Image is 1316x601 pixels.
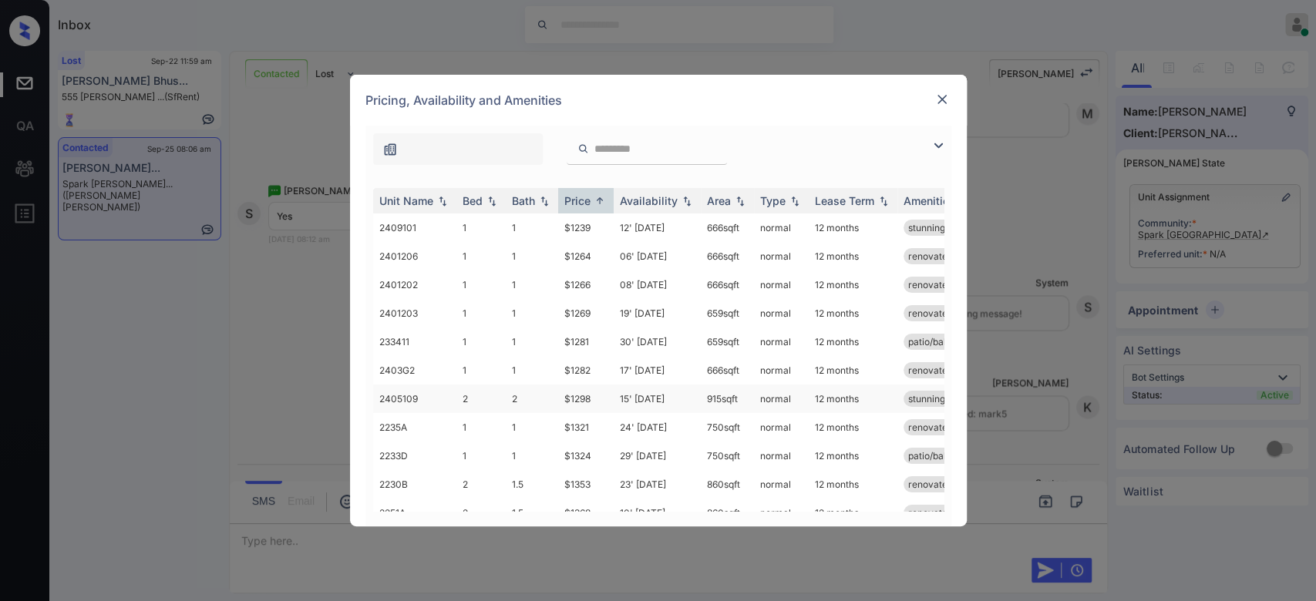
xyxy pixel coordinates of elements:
td: 860 sqft [701,499,754,527]
div: Amenities [904,194,955,207]
td: 2233D [373,442,456,470]
img: icon-zuma [929,136,947,155]
td: 860 sqft [701,470,754,499]
td: 1 [506,327,558,356]
td: 666 sqft [701,213,754,242]
span: renovated [908,478,953,490]
div: Pricing, Availability and Amenities [350,75,967,126]
td: 2 [456,499,506,527]
td: normal [754,413,809,442]
img: icon-zuma [577,142,589,156]
td: 666 sqft [701,242,754,270]
td: 1 [456,327,506,356]
td: 1 [506,213,558,242]
td: 1 [456,213,506,242]
div: Area [707,194,731,207]
td: 12 months [809,213,897,242]
td: 2251A [373,499,456,527]
td: $1324 [558,442,614,470]
img: close [934,92,950,107]
td: 12' [DATE] [614,213,701,242]
td: normal [754,299,809,327]
span: stunning views*... [908,393,983,405]
td: 750 sqft [701,413,754,442]
span: renovated [908,279,953,290]
td: 659 sqft [701,327,754,356]
span: renovated [908,421,953,433]
td: normal [754,270,809,299]
img: sorting [592,195,608,206]
span: renovated [908,364,953,376]
td: 12 months [809,470,897,499]
td: 12 months [809,499,897,527]
td: 2235A [373,413,456,442]
td: 1.5 [506,470,558,499]
td: 1 [506,270,558,299]
td: 19' [DATE] [614,299,701,327]
td: 15' [DATE] [614,384,701,413]
td: 12 months [809,413,897,442]
td: $1264 [558,242,614,270]
img: icon-zuma [382,142,398,157]
td: 29' [DATE] [614,442,701,470]
td: 1 [456,442,506,470]
td: 666 sqft [701,270,754,299]
td: 1 [456,356,506,384]
td: 12 months [809,299,897,327]
span: renovated [908,307,953,319]
td: 2 [506,384,558,413]
td: 12 months [809,327,897,356]
td: 2 [456,384,506,413]
td: 2401206 [373,242,456,270]
td: 2401203 [373,299,456,327]
img: sorting [787,196,803,206]
td: 1 [506,242,558,270]
td: 2230B [373,470,456,499]
img: sorting [732,196,748,206]
td: $1353 [558,470,614,499]
td: 06' [DATE] [614,242,701,270]
td: 750 sqft [701,442,754,470]
td: 1 [506,413,558,442]
div: Type [760,194,786,207]
div: Availability [620,194,678,207]
td: 10' [DATE] [614,499,701,527]
td: 2409101 [373,213,456,242]
td: $1298 [558,384,614,413]
td: 2 [456,470,506,499]
td: 08' [DATE] [614,270,701,299]
td: 2403G2 [373,356,456,384]
td: 12 months [809,384,897,413]
td: 1 [456,299,506,327]
td: 30' [DATE] [614,327,701,356]
img: sorting [679,196,695,206]
td: normal [754,356,809,384]
td: $1281 [558,327,614,356]
td: 659 sqft [701,299,754,327]
td: 915 sqft [701,384,754,413]
td: 17' [DATE] [614,356,701,384]
td: 1 [506,356,558,384]
div: Unit Name [379,194,433,207]
td: $1269 [558,299,614,327]
div: Bath [512,194,535,207]
td: normal [754,242,809,270]
td: 1.5 [506,499,558,527]
td: 1 [506,442,558,470]
img: sorting [537,196,552,206]
td: 2405109 [373,384,456,413]
div: Price [564,194,591,207]
td: $1368 [558,499,614,527]
td: 1 [456,413,506,442]
td: $1239 [558,213,614,242]
td: 23' [DATE] [614,470,701,499]
td: 12 months [809,242,897,270]
span: renovated [908,250,953,262]
td: normal [754,499,809,527]
td: $1321 [558,413,614,442]
td: normal [754,470,809,499]
td: 12 months [809,356,897,384]
img: sorting [876,196,891,206]
td: normal [754,213,809,242]
img: sorting [484,196,500,206]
